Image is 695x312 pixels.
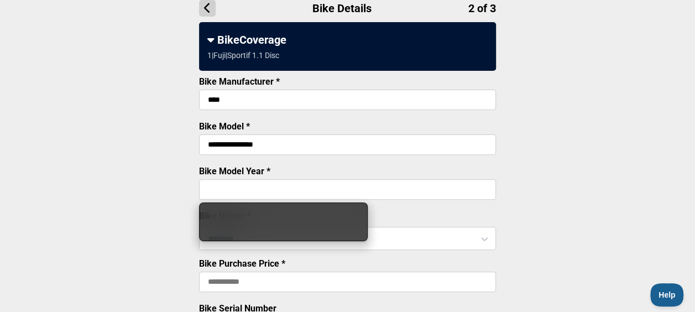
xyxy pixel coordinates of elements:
div: BikeCoverage [207,33,488,46]
label: Bike Model * [199,121,250,132]
label: Bike Purchase Price * [199,258,285,269]
span: 2 of 3 [468,2,496,15]
label: Bike Model Year * [199,166,270,176]
iframe: Toggle Customer Support [650,283,684,306]
label: Bike Manufacturer * [199,76,280,87]
div: 1 | Fuji | Sportif 1.1 Disc [207,51,279,60]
